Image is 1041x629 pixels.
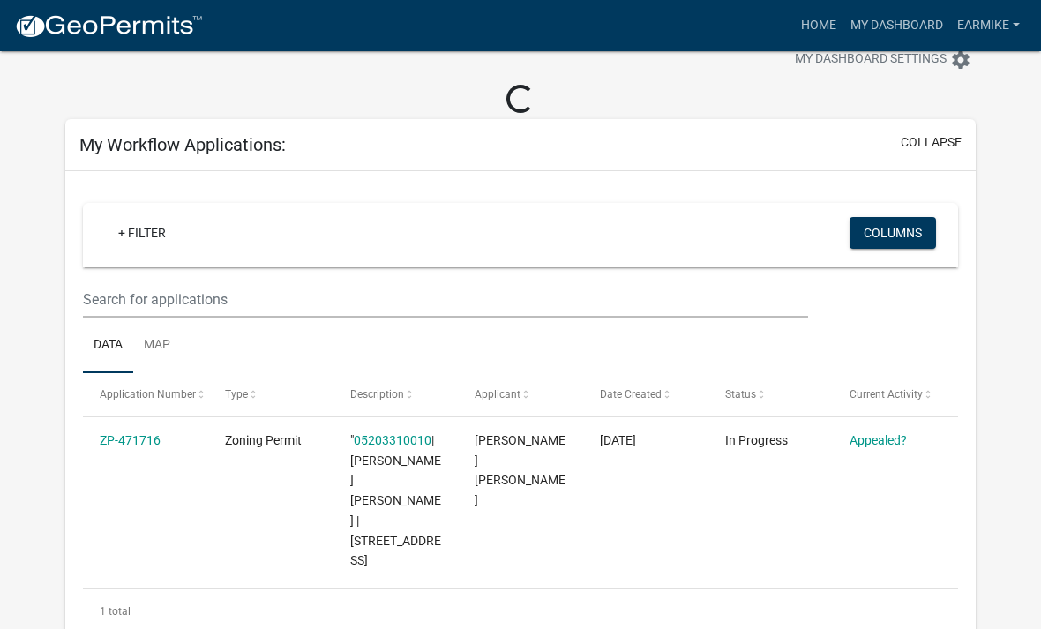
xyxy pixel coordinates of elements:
button: collapse [901,133,962,152]
i: settings [950,49,971,71]
span: 08/31/2025 [600,433,636,447]
input: Search for applications [83,281,808,318]
datatable-header-cell: Applicant [458,373,583,416]
a: Home [794,9,843,42]
span: Zoning Permit [225,433,302,447]
datatable-header-cell: Current Activity [833,373,958,416]
span: Status [725,388,756,401]
datatable-header-cell: Date Created [583,373,708,416]
button: My Dashboard Settingssettings [781,42,985,77]
button: Columns [850,217,936,249]
datatable-header-cell: Type [208,373,333,416]
span: Applicant [475,388,520,401]
span: In Progress [725,433,788,447]
span: Type [225,388,248,401]
a: ZP-471716 [100,433,161,447]
span: Date Created [600,388,662,401]
datatable-header-cell: Status [708,373,834,416]
a: 05203310010 [354,433,431,447]
span: My Dashboard Settings [795,49,947,71]
h5: My Workflow Applications: [79,134,286,155]
span: Application Number [100,388,196,401]
a: Appealed? [850,433,907,447]
a: My Dashboard [843,9,950,42]
a: + Filter [104,217,180,249]
span: Description [350,388,404,401]
datatable-header-cell: Application Number [83,373,208,416]
datatable-header-cell: Description [333,373,458,416]
span: Current Activity [850,388,923,401]
a: Data [83,318,133,374]
a: EarMike [950,9,1027,42]
span: Michael Dean Smith [475,433,565,507]
span: "05203310010 | SMITH MICHAEL DEAN | 2424 242ND ST [350,433,441,568]
a: Map [133,318,181,374]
